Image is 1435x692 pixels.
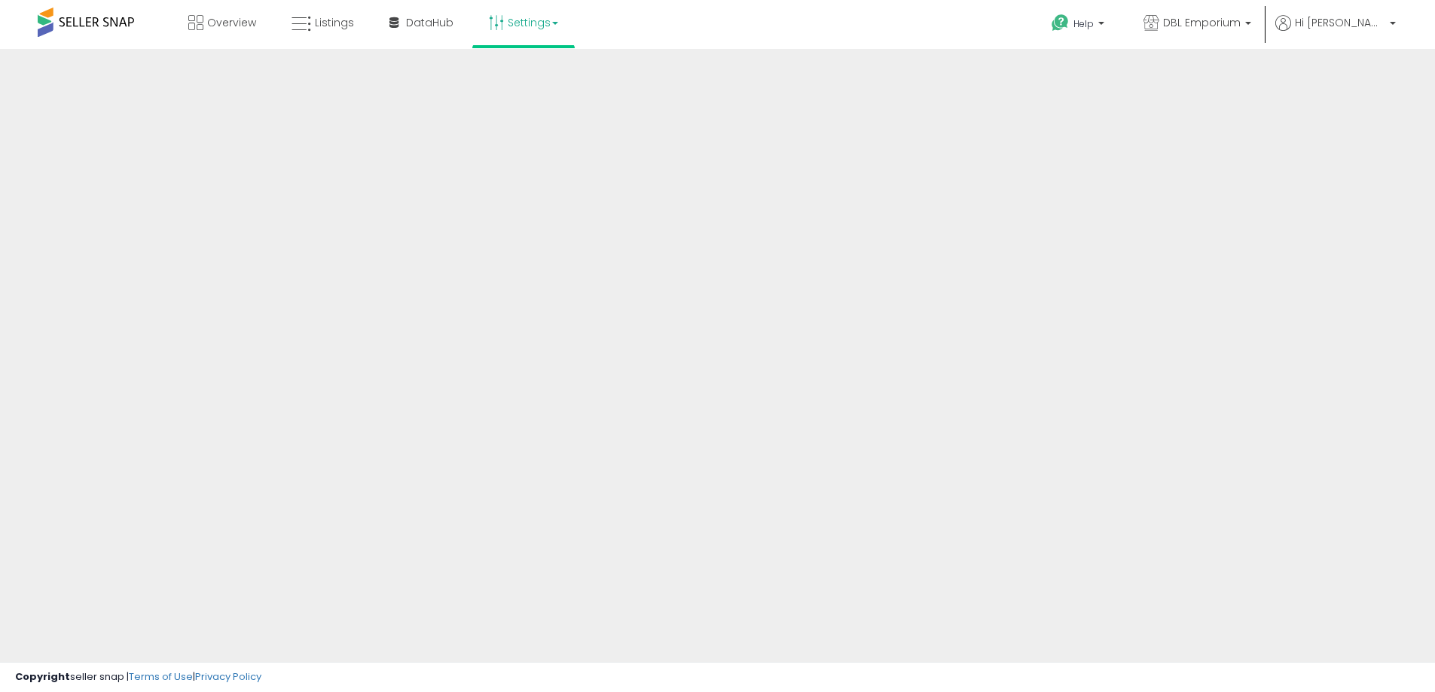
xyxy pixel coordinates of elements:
span: Help [1073,17,1094,30]
span: DBL Emporium [1163,15,1241,30]
i: Get Help [1051,14,1070,32]
span: DataHub [406,15,453,30]
a: Privacy Policy [195,669,261,684]
span: Listings [315,15,354,30]
a: Hi [PERSON_NAME] [1275,15,1396,49]
span: Hi [PERSON_NAME] [1295,15,1385,30]
strong: Copyright [15,669,70,684]
div: seller snap | | [15,670,261,684]
span: Overview [207,15,256,30]
a: Help [1040,2,1119,49]
a: Terms of Use [129,669,193,684]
